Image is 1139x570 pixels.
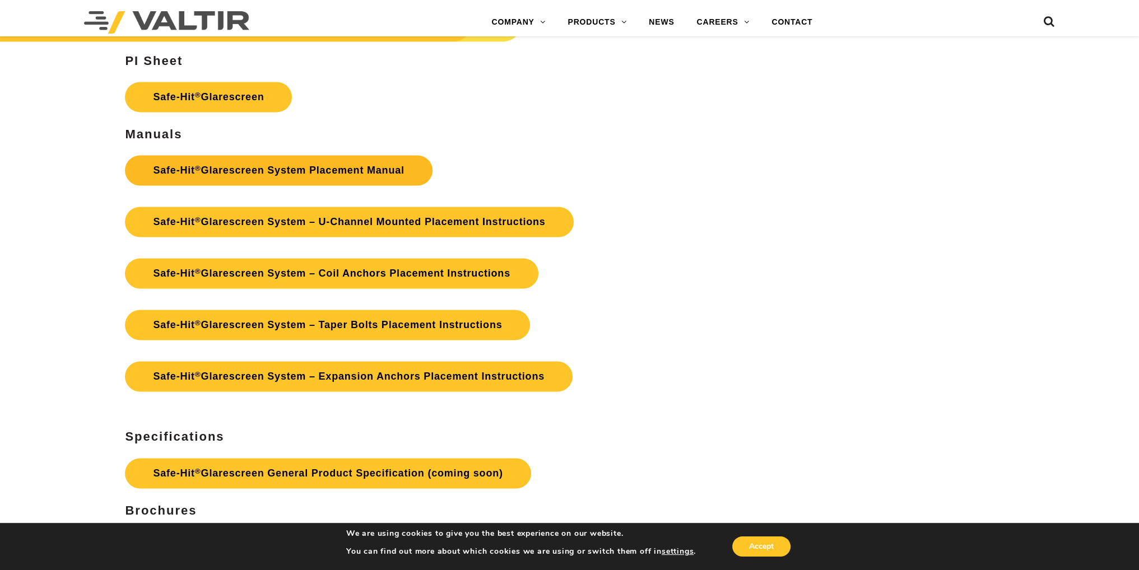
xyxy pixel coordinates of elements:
[346,546,696,557] p: You can find out more about which cookies we are using or switch them off in .
[195,370,201,379] sup: ®
[125,258,538,288] a: Safe-Hit®Glarescreen System – Coil Anchors Placement Instructions
[125,429,224,443] strong: Specifications
[481,11,557,34] a: COMPANY
[195,467,201,475] sup: ®
[125,54,183,68] strong: PI Sheet
[732,536,791,557] button: Accept
[662,546,694,557] button: settings
[125,458,531,488] a: Safe-Hit®Glarescreen General Product Specification (coming soon)
[125,155,432,185] a: Safe-Hit®Glarescreen System Placement Manual
[760,11,824,34] a: CONTACT
[84,11,249,34] img: Valtir
[556,11,638,34] a: PRODUCTS
[125,503,197,517] strong: Brochures
[346,529,696,539] p: We are using cookies to give you the best experience on our website.
[195,267,201,275] sup: ®
[685,11,760,34] a: CAREERS
[195,164,201,172] sup: ®
[195,216,201,224] sup: ®
[125,310,530,340] a: Safe-Hit®Glarescreen System – Taper Bolts Placement Instructions
[125,207,573,237] a: Safe-Hit®Glarescreen System – U-Channel Mounted Placement Instructions
[195,319,201,327] sup: ®
[638,11,685,34] a: NEWS
[125,82,292,112] a: Safe-Hit®Glarescreen
[125,127,182,141] strong: Manuals
[125,361,573,391] a: Safe-Hit®Glarescreen System – Expansion Anchors Placement Instructions
[195,91,201,99] sup: ®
